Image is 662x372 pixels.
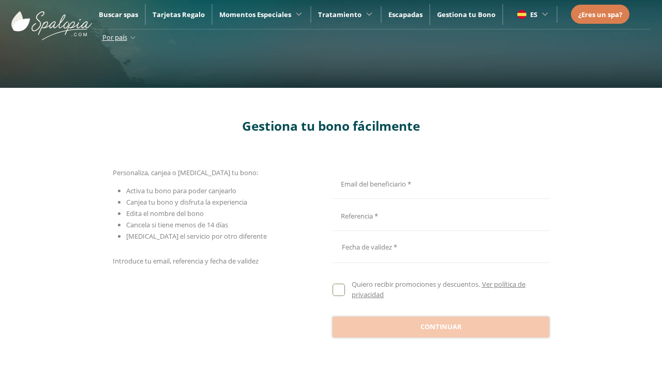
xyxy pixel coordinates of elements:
[333,317,549,337] button: Continuar
[578,10,622,19] span: ¿Eres un spa?
[99,10,138,19] a: Buscar spas
[153,10,205,19] a: Tarjetas Regalo
[420,322,462,332] span: Continuar
[352,280,525,299] a: Ver política de privacidad
[102,33,127,42] span: Por país
[11,1,92,40] img: ImgLogoSpalopia.BvClDcEz.svg
[388,10,423,19] a: Escapadas
[126,209,204,218] span: Edita el nombre del bono
[113,256,259,266] span: Introduce tu email, referencia y fecha de validez
[352,280,480,289] span: Quiero recibir promociones y descuentos.
[126,220,228,229] span: Cancela si tiene menos de 14 días
[578,9,622,20] a: ¿Eres un spa?
[242,117,420,134] span: Gestiona tu bono fácilmente
[126,186,236,195] span: Activa tu bono para poder canjearlo
[126,231,267,241] span: [MEDICAL_DATA] el servicio por otro diferente
[437,10,495,19] a: Gestiona tu Bono
[113,168,258,177] span: Personaliza, canjea o [MEDICAL_DATA] tu bono:
[126,197,247,207] span: Canjea tu bono y disfruta la experiencia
